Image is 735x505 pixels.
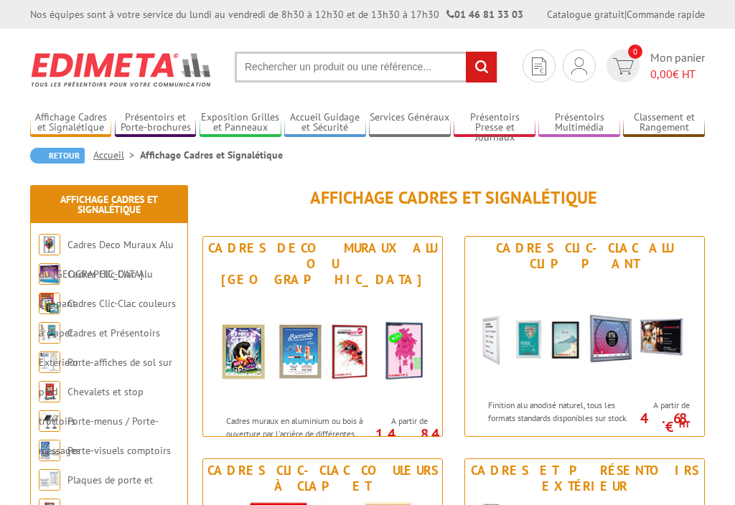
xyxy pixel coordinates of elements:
img: devis rapide [532,57,546,75]
div: Cadres Deco Muraux Alu ou [GEOGRAPHIC_DATA] [207,240,439,288]
span: € HT [650,66,705,82]
p: Cadres muraux en aluminium ou bois à ouverture par l'arrière de différentes couleurs et dimension... [226,415,378,476]
sup: HT [417,434,428,446]
a: Cadres Clic-Clac couleurs à clapet [39,297,176,339]
input: Rechercher un produit ou une référence... [235,52,497,82]
a: Affichage Cadres et Signalétique [30,111,111,135]
span: Mon panier [650,49,705,82]
p: Finition alu anodisé naturel, tous les formats standards disponibles sur stock. [488,399,640,423]
a: Affichage Cadres et Signalétique [60,193,158,216]
a: Cadres et Présentoirs Extérieur [39,326,160,369]
a: Présentoirs Multimédia [538,111,619,135]
img: devis rapide [571,57,587,75]
a: Porte-visuels comptoirs [67,444,171,457]
img: Cadres Clic-Clac Alu Clippant [465,275,704,392]
a: Chevalets et stop trottoirs [39,385,144,428]
a: Services Généraux [369,111,450,135]
img: devis rapide [613,58,634,75]
span: A partir de [383,415,428,427]
h1: Affichage Cadres et Signalétique [202,189,705,207]
a: Cadres Deco Muraux Alu ou [GEOGRAPHIC_DATA] Cadres Deco Muraux Alu ou Bois Cadres muraux en alumi... [202,236,443,437]
a: Présentoirs Presse et Journaux [454,111,535,135]
a: Porte-menus / Porte-messages [39,415,159,457]
a: Accueil [93,148,140,161]
li: Affichage Cadres et Signalétique [140,148,283,162]
a: Présentoirs et Porte-brochures [115,111,196,135]
strong: 01 46 81 33 03 [446,8,523,21]
span: A partir de [645,400,690,411]
img: Plaques de porte et murales [39,469,60,491]
a: Retour [30,148,85,164]
a: Cadres Deco Muraux Alu ou [GEOGRAPHIC_DATA] [39,238,174,280]
div: Cadres et Présentoirs Extérieur [469,463,701,494]
input: rechercher [466,52,497,82]
a: Exposition Grilles et Panneaux [200,111,281,135]
span: 0 [628,44,642,59]
div: Cadres Clic-Clac couleurs à clapet [207,463,439,494]
a: Classement et Rangement [623,111,704,135]
sup: HT [679,418,690,430]
div: Cadres Clic-Clac Alu Clippant [469,240,701,272]
div: Nos équipes sont à votre service du lundi au vendredi de 8h30 à 12h30 et de 13h30 à 17h30 [30,7,523,22]
img: Edimeta [30,43,213,96]
a: Catalogue gratuit [547,8,624,21]
p: 14.84 € [375,430,428,447]
a: Cadres Clic-Clac Alu Clippant Cadres Clic-Clac Alu Clippant Finition alu anodisé naturel, tous le... [464,236,705,437]
div: | [547,7,705,22]
a: devis rapide 0 Mon panier 0,00€ HT [603,49,705,82]
a: Accueil Guidage et Sécurité [284,111,365,135]
span: 0,00 [650,67,673,81]
a: Cadres Clic-Clac Alu Clippant [39,268,153,310]
a: Commande rapide [627,8,705,21]
p: 4.68 € [637,414,690,431]
img: Cadres Deco Muraux Alu ou Bois [39,234,60,255]
a: Porte-affiches de sol sur pied [39,356,172,398]
img: Cadres Deco Muraux Alu ou Bois [203,291,442,407]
